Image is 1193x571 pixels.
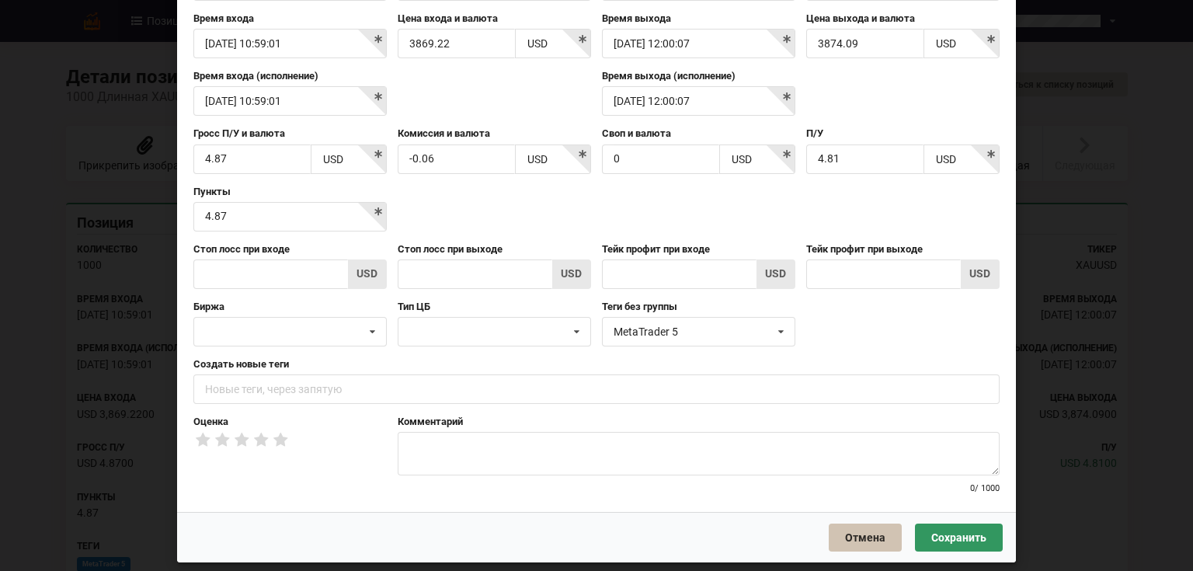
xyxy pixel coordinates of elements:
[193,415,387,429] label: Оценка
[398,12,591,26] label: Цена входа и валюта
[806,12,1000,26] label: Цена выхода и валюта
[193,242,387,256] label: Стоп лосс при входе
[602,69,795,83] label: Время выхода (исполнение)
[602,127,795,141] label: Своп и валюта
[193,69,387,83] label: Время входа (исполнение)
[527,38,548,49] div: USD
[193,374,1000,404] input: Новые теги, через запятую
[398,242,591,256] label: Стоп лосс при выходе
[398,300,591,314] label: Тип ЦБ
[193,127,387,141] label: Гросс П/У и валюта
[829,524,902,552] button: Отмена
[915,524,1003,552] button: Сохранить
[936,154,956,165] div: USD
[756,259,795,289] div: USD
[193,185,387,199] label: Пункты
[398,127,591,141] label: Комиссия и валюта
[348,259,387,289] div: USD
[732,154,752,165] div: USD
[527,154,548,165] div: USD
[602,300,795,314] label: Теги без группы
[193,300,387,314] label: Биржа
[602,12,795,26] label: Время выхода
[970,483,1000,493] small: 0 / 1000
[193,357,1000,371] label: Создать новые теги
[398,415,1000,429] label: Комментарий
[936,38,956,49] div: USD
[806,127,1000,141] label: П/У
[602,242,795,256] label: Тейк профит при входе
[806,242,1000,256] label: Тейк профит при выходе
[323,154,343,165] div: USD
[193,12,387,26] label: Время входа
[552,259,591,289] div: USD
[961,259,1000,289] div: USD
[614,326,772,337] div: MetaTrader 5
